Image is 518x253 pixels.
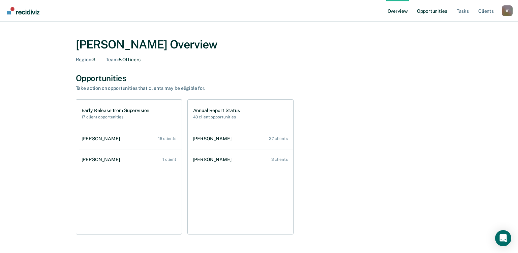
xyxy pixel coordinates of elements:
a: [PERSON_NAME] 37 clients [190,129,293,148]
h2: 17 client opportunities [82,115,150,119]
div: 3 clients [271,157,288,162]
div: 16 clients [158,136,176,141]
span: Team : [106,57,118,62]
h1: Annual Report Status [193,108,240,113]
button: Profile dropdown button [502,5,513,16]
div: [PERSON_NAME] [82,136,123,142]
a: [PERSON_NAME] 16 clients [79,129,182,148]
div: Take action on opportunities that clients may be eligible for. [76,85,312,91]
img: Recidiviz [7,7,39,14]
div: [PERSON_NAME] [193,157,234,162]
h2: 40 client opportunities [193,115,240,119]
div: 8 Officers [106,57,141,63]
div: 37 clients [269,136,288,141]
div: J E [502,5,513,16]
span: Region : [76,57,92,62]
div: 3 [76,57,95,63]
a: [PERSON_NAME] 3 clients [190,150,293,169]
a: [PERSON_NAME] 1 client [79,150,182,169]
div: Opportunities [76,73,443,83]
div: [PERSON_NAME] Overview [76,38,443,51]
h1: Early Release from Supervision [82,108,150,113]
div: Open Intercom Messenger [495,230,511,246]
div: [PERSON_NAME] [82,157,123,162]
div: [PERSON_NAME] [193,136,234,142]
div: 1 client [162,157,176,162]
